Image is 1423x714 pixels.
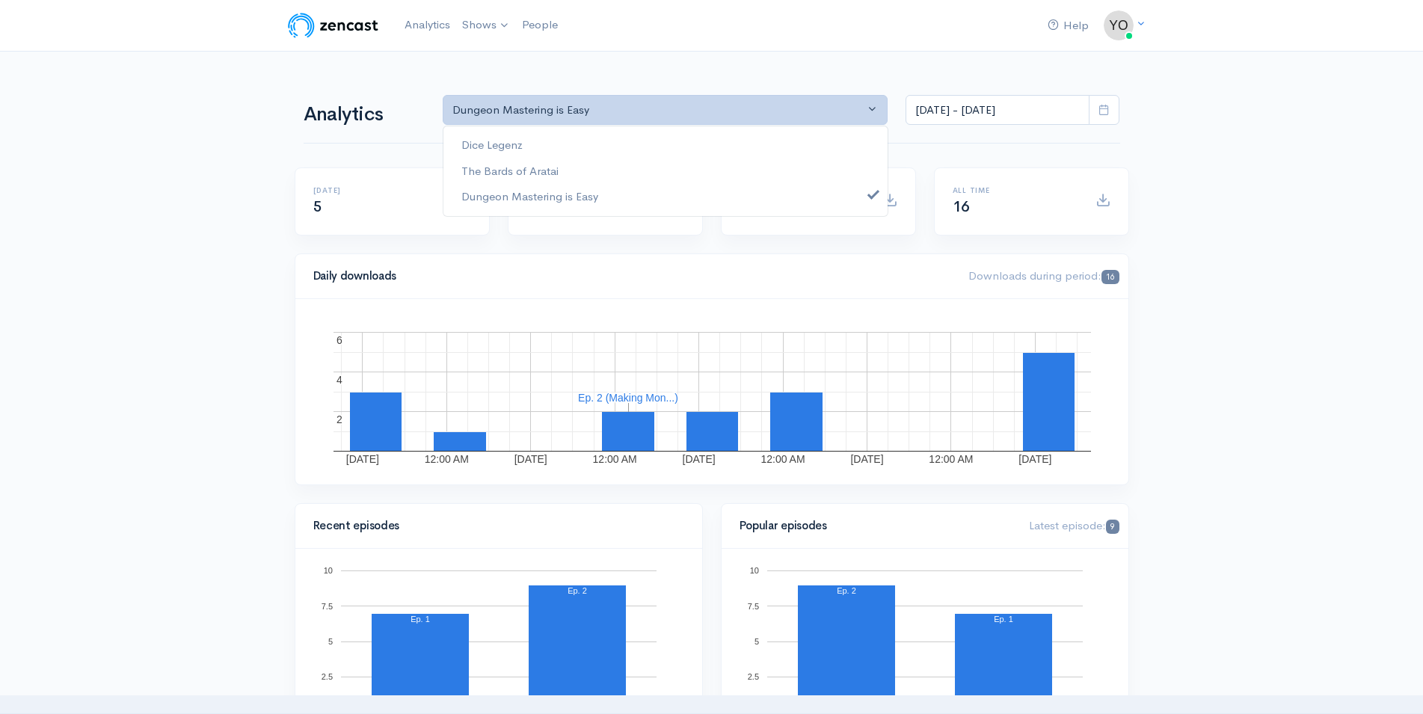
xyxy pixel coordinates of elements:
[1018,453,1051,465] text: [DATE]
[336,334,342,346] text: 6
[929,453,973,465] text: 12:00 AM
[906,95,1089,126] input: analytics date range selector
[336,413,342,425] text: 2
[461,188,598,206] span: Dungeon Mastering is Easy
[1106,520,1119,534] span: 9
[850,453,883,465] text: [DATE]
[323,566,332,575] text: 10
[345,453,378,465] text: [DATE]
[760,453,805,465] text: 12:00 AM
[1029,518,1119,532] span: Latest episode:
[304,104,425,126] h1: Analytics
[328,637,332,646] text: 5
[461,137,523,154] span: Dice Legenz
[968,268,1119,283] span: Downloads during period:
[443,95,888,126] button: Dungeon Mastering is Easy
[953,197,970,216] span: 16
[514,453,547,465] text: [DATE]
[578,392,678,404] text: Ep. 2 (Making Mon...)
[592,453,636,465] text: 12:00 AM
[313,317,1110,467] svg: A chart.
[516,9,564,41] a: People
[682,453,715,465] text: [DATE]
[321,672,332,681] text: 2.5
[994,615,1013,624] text: Ep. 1
[321,601,332,610] text: 7.5
[837,586,856,595] text: Ep. 2
[740,520,1012,532] h4: Popular episodes
[953,186,1078,194] h6: All time
[399,9,456,41] a: Analytics
[568,586,587,595] text: Ep. 2
[411,615,430,624] text: Ep. 1
[456,9,516,42] a: Shows
[1101,270,1119,284] span: 16
[747,601,758,610] text: 7.5
[336,374,342,386] text: 4
[461,162,559,179] span: The Bards of Aratai
[1042,10,1095,42] a: Help
[747,672,758,681] text: 2.5
[424,453,468,465] text: 12:00 AM
[313,520,675,532] h4: Recent episodes
[754,637,758,646] text: 5
[313,270,951,283] h4: Daily downloads
[452,102,865,119] div: Dungeon Mastering is Easy
[286,10,381,40] img: ZenCast Logo
[749,566,758,575] text: 10
[313,197,322,216] span: 5
[1104,10,1134,40] img: ...
[313,186,438,194] h6: [DATE]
